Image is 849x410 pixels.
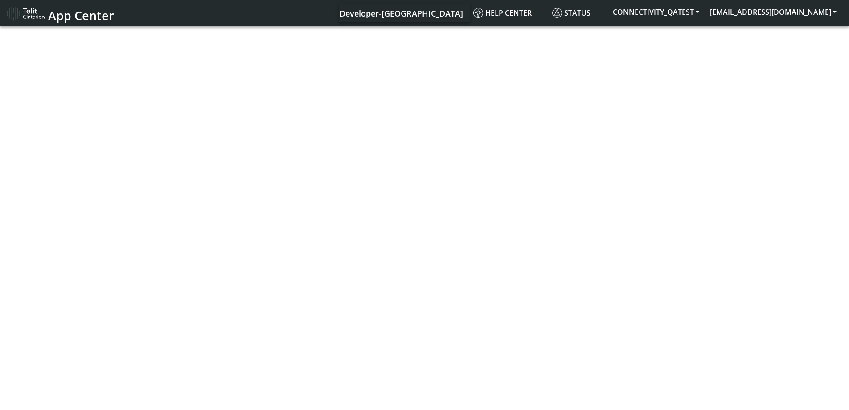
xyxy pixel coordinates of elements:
img: knowledge.svg [473,8,483,18]
a: Help center [470,4,549,22]
span: Help center [473,8,532,18]
span: App Center [48,7,114,24]
button: CONNECTIVITY_QATEST [607,4,705,20]
a: Status [549,4,607,22]
a: App Center [7,4,113,23]
img: logo-telit-cinterion-gw-new.png [7,6,45,21]
img: status.svg [552,8,562,18]
span: Status [552,8,591,18]
span: Developer-[GEOGRAPHIC_DATA] [340,8,463,19]
a: Your current platform instance [339,4,463,22]
button: [EMAIL_ADDRESS][DOMAIN_NAME] [705,4,842,20]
